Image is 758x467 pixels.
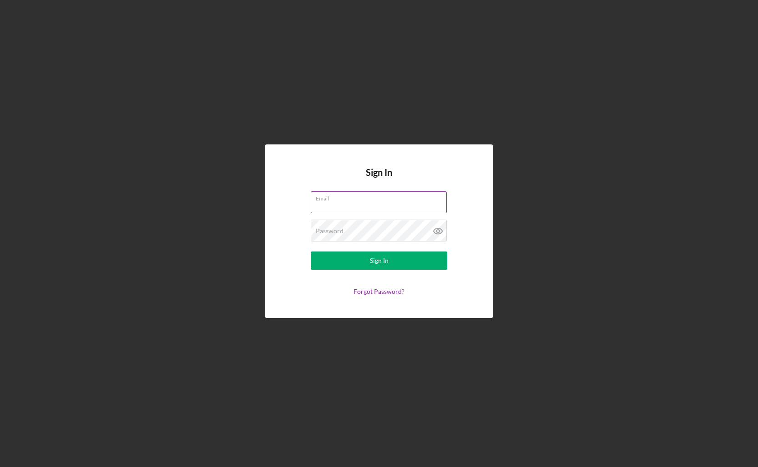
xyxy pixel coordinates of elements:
[311,251,447,270] button: Sign In
[316,192,447,202] label: Email
[354,287,404,295] a: Forgot Password?
[316,227,344,235] label: Password
[366,167,392,191] h4: Sign In
[370,251,389,270] div: Sign In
